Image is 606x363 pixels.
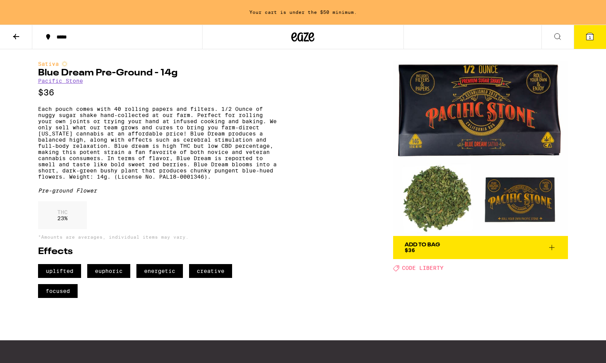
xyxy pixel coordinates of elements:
span: 1 [589,35,591,40]
div: 23 % [38,201,87,229]
div: Sativa [38,61,277,67]
img: sativaColor.svg [61,61,68,67]
button: 1 [574,25,606,49]
p: *Amounts are averages, individual items may vary. [38,234,277,239]
a: Pacific Stone [38,78,83,84]
img: Pacific Stone - Blue Dream Pre-Ground - 14g [393,61,568,236]
span: creative [189,264,232,278]
p: $36 [38,88,277,97]
p: Each pouch comes with 40 rolling papers and filters. 1/2 Ounce of nuggy sugar shake hand-collecte... [38,106,277,180]
h2: Effects [38,247,277,256]
span: CODE LIBERTY [402,265,443,271]
div: Pre-ground Flower [38,187,277,194]
p: THC [57,209,68,215]
span: energetic [136,264,183,278]
div: Add To Bag [405,242,440,248]
button: Add To Bag$36 [393,236,568,259]
span: uplifted [38,264,81,278]
span: euphoric [87,264,130,278]
h1: Blue Dream Pre-Ground - 14g [38,69,277,78]
span: $36 [405,247,415,253]
span: focused [38,284,78,298]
